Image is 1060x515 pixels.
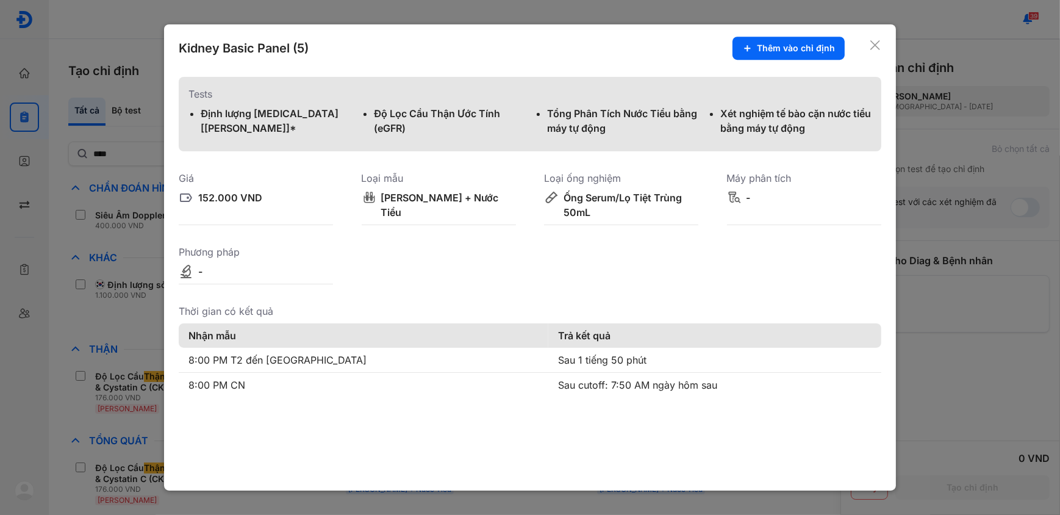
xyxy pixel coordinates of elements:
[198,264,202,279] div: -
[179,373,548,398] td: 8:00 PM CN
[548,348,881,373] td: Sau 1 tiếng 50 phút
[198,190,262,205] div: 152.000 VND
[179,304,881,319] div: Thời gian có kết quả
[747,190,751,205] div: -
[727,171,881,185] div: Máy phân tích
[188,87,872,101] div: Tests
[362,171,516,185] div: Loại mẫu
[179,171,333,185] div: Giá
[381,190,516,220] div: [PERSON_NAME] + Nước Tiểu
[179,40,309,57] div: Kidney Basic Panel (5)
[179,245,333,259] div: Phương pháp
[720,106,872,135] div: Xét nghiệm tế bào cặn nước tiểu bằng máy tự động
[374,106,525,135] div: Độ Lọc Cầu Thận Ước Tính (eGFR)
[544,171,698,185] div: Loại ống nghiệm
[732,37,845,60] button: Thêm vào chỉ định
[201,106,352,135] div: Định lượng [MEDICAL_DATA] [[PERSON_NAME]]*
[548,373,881,398] td: Sau cutoff: 7:50 AM ngày hôm sau
[179,348,548,373] td: 8:00 PM T2 đến [GEOGRAPHIC_DATA]
[564,190,698,220] div: Ống Serum/Lọ Tiệt Trùng 50mL
[548,323,881,348] th: Trả kết quả
[179,323,548,348] th: Nhận mẫu
[547,106,698,135] div: Tổng Phân Tích Nước Tiểu bằng máy tự động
